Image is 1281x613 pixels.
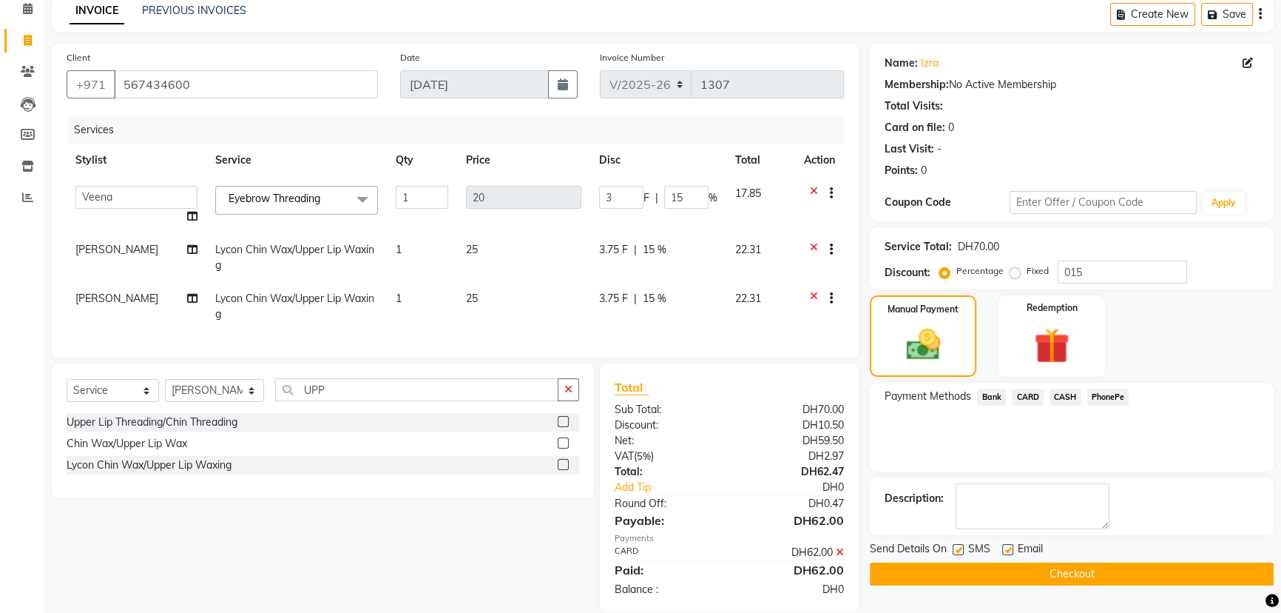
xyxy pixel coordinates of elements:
[637,450,651,462] span: 5%
[729,449,855,464] div: DH2.97
[885,56,918,71] div: Name:
[729,545,855,560] div: DH62.00
[604,418,729,433] div: Discount:
[615,380,649,395] span: Total
[977,389,1006,406] span: Bank
[885,195,1010,210] div: Coupon Code
[956,264,1004,278] label: Percentage
[643,190,649,206] span: F
[75,243,158,256] span: [PERSON_NAME]
[896,325,951,364] img: _cash.svg
[937,141,942,157] div: -
[735,187,761,200] span: 17.85
[215,243,374,272] span: Lycon Chin Wax/Upper Lip Waxing
[729,496,855,512] div: DH0.47
[735,243,761,256] span: 22.31
[870,563,1274,586] button: Checkout
[320,192,327,205] a: x
[275,378,558,401] input: Search or Scan
[885,141,934,157] div: Last Visit:
[67,70,115,98] button: +971
[229,192,320,205] span: Eyebrow Threading
[142,4,246,17] a: PREVIOUS INVOICES
[604,449,729,464] div: ( )
[729,433,855,449] div: DH59.50
[709,190,717,206] span: %
[643,242,666,258] span: 15 %
[604,496,729,512] div: Round Off:
[1050,389,1081,406] span: CASH
[1027,301,1078,315] label: Redemption
[114,70,378,98] input: Search by Name/Mobile/Email/Code
[1027,264,1049,278] label: Fixed
[1201,3,1253,26] button: Save
[885,491,944,506] div: Description:
[634,291,637,306] span: |
[634,242,637,258] span: |
[795,144,844,177] th: Action
[600,51,664,64] label: Invoice Number
[948,120,954,135] div: 0
[885,239,952,255] div: Service Total:
[729,582,855,597] div: DH0
[958,239,999,255] div: DH70.00
[466,292,478,305] span: 25
[67,144,206,177] th: Stylist
[750,480,855,495] div: DH0
[604,561,729,579] div: Paid:
[726,144,795,177] th: Total
[67,436,187,452] div: Chin Wax/Upper Lip Wax
[206,144,387,177] th: Service
[1203,192,1245,214] button: Apply
[729,512,855,529] div: DH62.00
[1018,541,1043,560] span: Email
[885,265,930,281] div: Discount:
[655,190,658,206] span: |
[1023,324,1081,368] img: _gift.svg
[729,464,855,480] div: DH62.47
[1012,389,1044,406] span: CARD
[1087,389,1129,406] span: PhonePe
[75,292,158,305] span: [PERSON_NAME]
[885,77,949,93] div: Membership:
[885,389,971,404] span: Payment Methods
[599,242,628,258] span: 3.75 F
[67,458,231,473] div: Lycon Chin Wax/Upper Lip Waxing
[466,243,478,256] span: 25
[215,292,374,321] span: Lycon Chin Wax/Upper Lip Waxing
[729,561,855,579] div: DH62.00
[68,116,855,144] div: Services
[400,51,420,64] label: Date
[387,144,457,177] th: Qty
[604,545,729,560] div: CARD
[870,541,947,560] span: Send Details On
[1010,191,1197,214] input: Enter Offer / Coupon Code
[885,98,943,114] div: Total Visits:
[888,303,959,316] label: Manual Payment
[643,291,666,306] span: 15 %
[921,163,927,178] div: 0
[615,449,634,463] span: Vat
[968,541,990,560] span: SMS
[457,144,590,177] th: Price
[604,433,729,449] div: Net:
[885,77,1259,93] div: No Active Membership
[735,292,761,305] span: 22.31
[396,243,402,256] span: 1
[729,402,855,418] div: DH70.00
[396,292,402,305] span: 1
[729,418,855,433] div: DH10.50
[604,402,729,418] div: Sub Total:
[885,120,945,135] div: Card on file:
[67,415,237,430] div: Upper Lip Threading/Chin Threading
[1110,3,1195,26] button: Create New
[590,144,726,177] th: Disc
[615,532,845,545] div: Payments
[604,464,729,480] div: Total:
[604,512,729,529] div: Payable:
[604,480,751,495] a: Add Tip
[604,582,729,597] div: Balance :
[599,291,628,306] span: 3.75 F
[67,51,90,64] label: Client
[885,163,918,178] div: Points:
